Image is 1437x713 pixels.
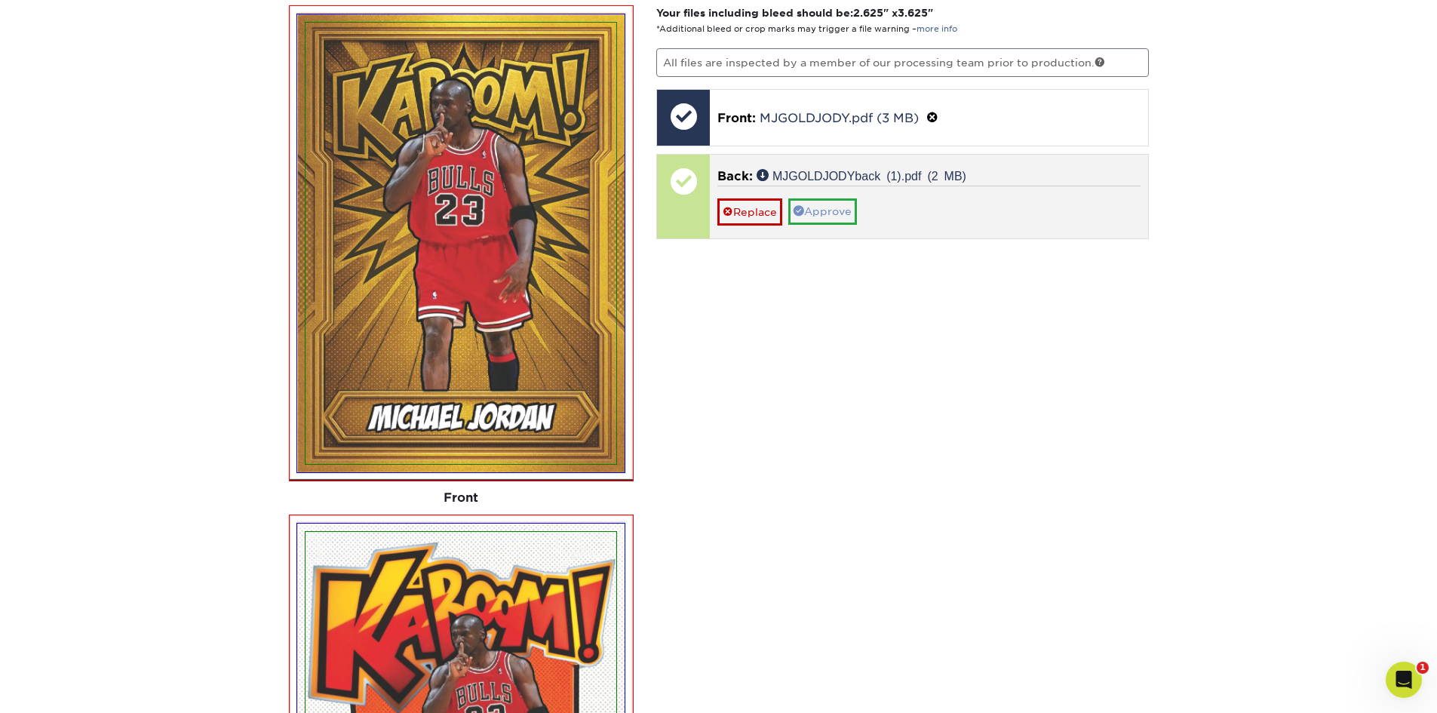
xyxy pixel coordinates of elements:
strong: Your files including bleed should be: " x " [656,7,933,19]
a: more info [917,24,957,34]
small: *Additional bleed or crop marks may trigger a file warning – [656,24,957,34]
span: Back: [717,169,753,183]
a: Approve [788,198,857,224]
span: 1 [1417,662,1429,674]
a: MJGOLDJODYback (1).pdf (2 MB) [757,169,966,181]
p: All files are inspected by a member of our processing team prior to production. [656,48,1149,77]
div: Front [289,481,634,515]
iframe: Intercom live chat [1386,662,1422,698]
span: 2.625 [853,7,883,19]
a: MJGOLDJODY.pdf (3 MB) [760,111,919,125]
span: Front: [717,111,756,125]
a: Replace [717,198,782,225]
span: 3.625 [898,7,928,19]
